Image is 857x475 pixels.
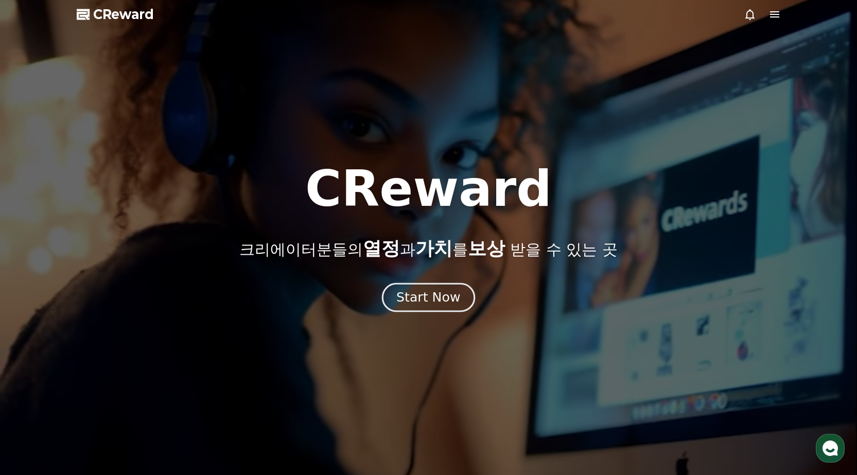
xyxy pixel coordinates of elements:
span: 가치 [415,238,452,259]
span: 대화 [94,342,107,350]
h1: CReward [305,164,552,214]
div: Start Now [396,289,460,306]
span: 홈 [32,342,39,350]
span: 보상 [468,238,505,259]
button: Start Now [382,283,475,312]
a: Start Now [384,294,473,304]
a: 설정 [133,326,198,352]
span: 설정 [159,342,171,350]
p: 크리에이터분들의 과 를 받을 수 있는 곳 [239,238,617,259]
a: CReward [77,6,154,23]
span: CReward [93,6,154,23]
a: 대화 [68,326,133,352]
span: 열정 [363,238,400,259]
a: 홈 [3,326,68,352]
